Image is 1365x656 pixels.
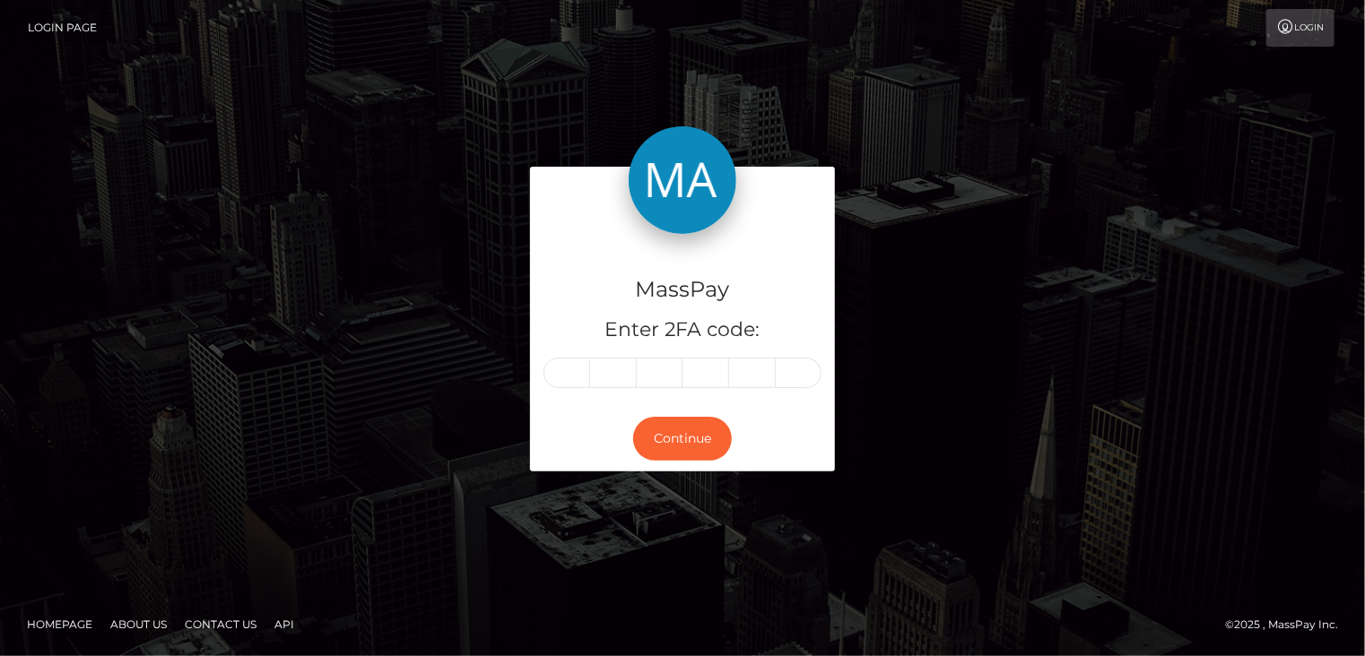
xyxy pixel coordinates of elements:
[543,274,822,306] h4: MassPay
[267,610,301,638] a: API
[543,316,822,344] h5: Enter 2FA code:
[629,126,736,234] img: MassPay
[103,610,174,638] a: About Us
[20,610,100,638] a: Homepage
[1266,9,1335,47] a: Login
[1225,615,1352,634] div: © 2025 , MassPay Inc.
[28,9,97,47] a: Login Page
[178,610,264,638] a: Contact Us
[633,417,732,461] button: Continue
